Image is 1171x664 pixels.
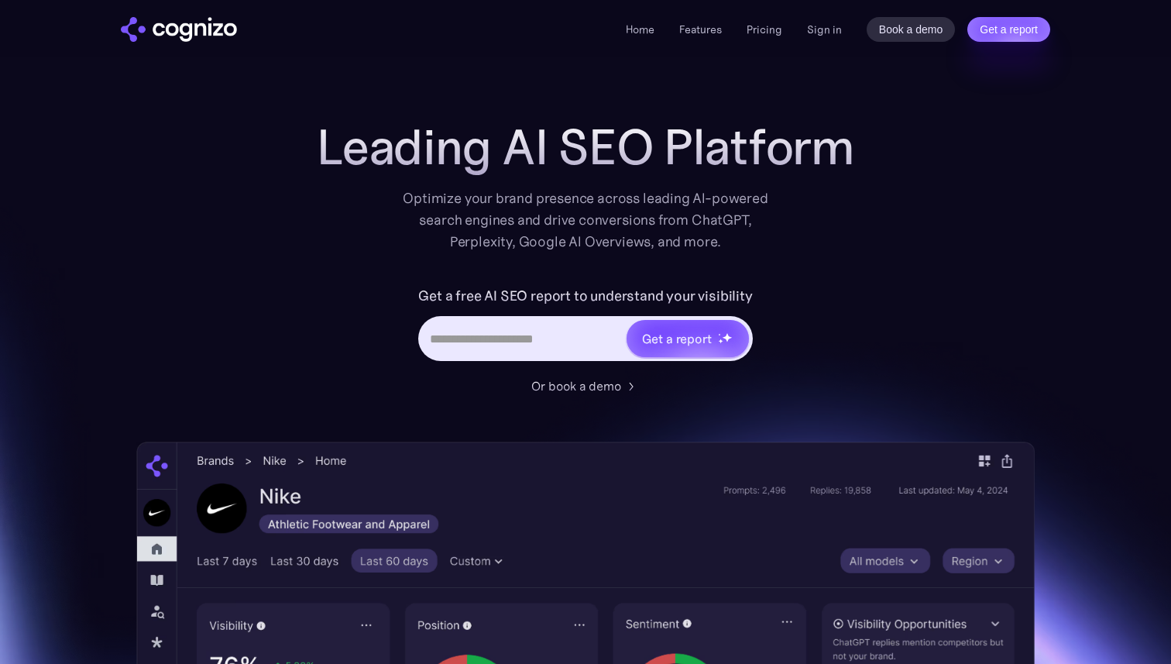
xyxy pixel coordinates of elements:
div: Optimize your brand presence across leading AI-powered search engines and drive conversions from ... [395,188,776,253]
a: Book a demo [867,17,956,42]
img: star [722,332,732,342]
img: star [718,339,723,344]
a: home [121,17,237,42]
a: Pricing [747,22,782,36]
a: Or book a demo [531,377,640,395]
div: Or book a demo [531,377,621,395]
a: Sign in [807,20,842,39]
img: star [718,333,720,335]
a: Home [626,22,654,36]
div: Get a report [642,329,712,348]
h1: Leading AI SEO Platform [317,119,854,175]
form: Hero URL Input Form [418,284,752,369]
img: cognizo logo [121,17,237,42]
a: Get a reportstarstarstar [625,318,750,359]
a: Get a report [967,17,1050,42]
a: Features [679,22,722,36]
label: Get a free AI SEO report to understand your visibility [418,284,752,308]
